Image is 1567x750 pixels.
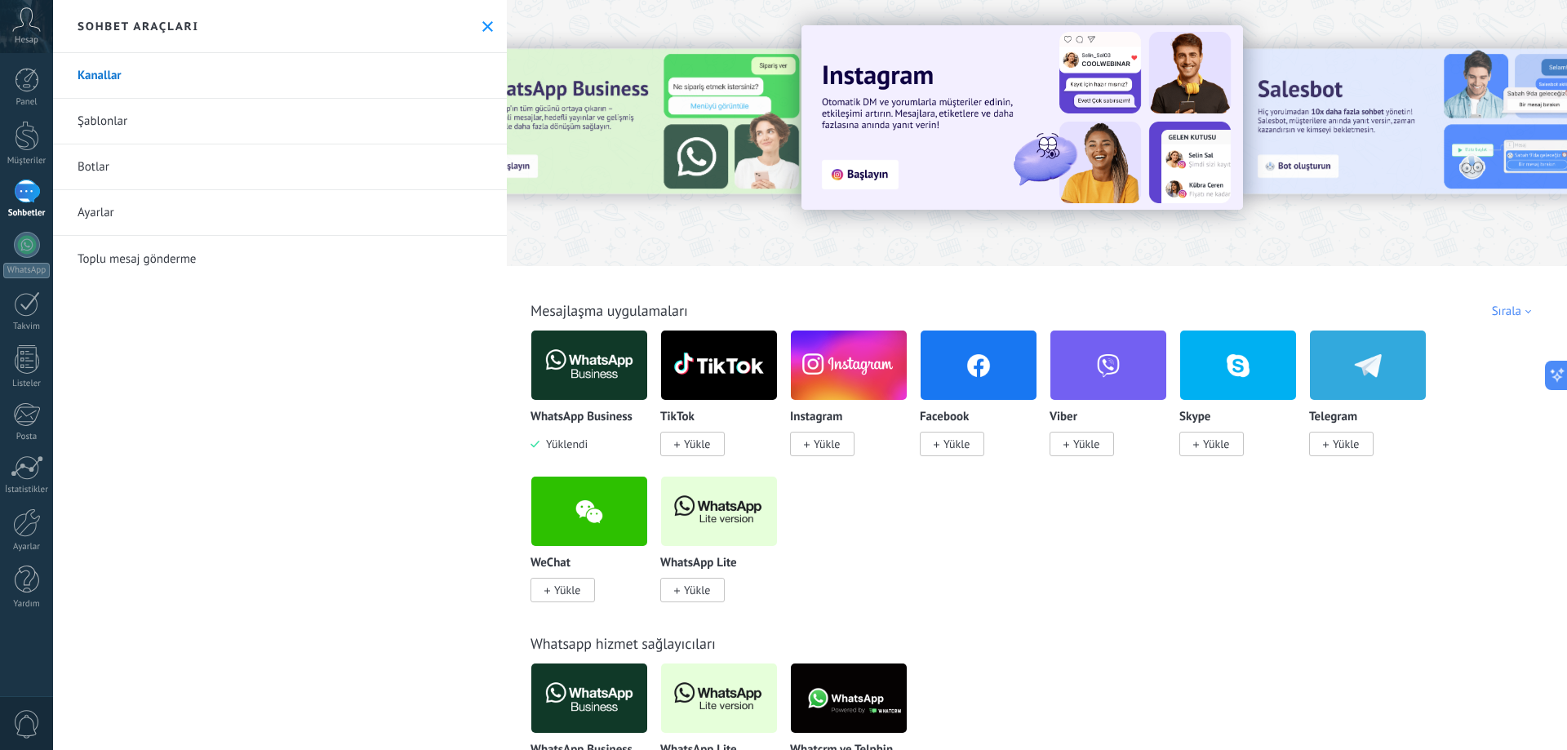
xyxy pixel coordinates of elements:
p: Facebook [920,411,969,424]
img: viber.png [1050,326,1166,405]
p: WeChat [530,557,570,570]
img: logo_main.png [661,659,777,738]
img: logo_main.png [791,659,907,738]
div: İstatistikler [3,485,51,495]
h2: Sohbet araçları [78,19,199,33]
div: WhatsApp Lite [660,476,790,622]
p: WhatsApp Lite [660,557,737,570]
div: Panel [3,97,51,108]
img: skype.png [1180,326,1296,405]
span: Yükle [554,583,580,597]
p: TikTok [660,411,695,424]
a: Whatsapp hizmet sağlayıcıları [530,634,716,653]
div: Skype [1179,330,1309,476]
a: Botlar [53,144,507,190]
span: Yükle [1073,437,1099,451]
p: WhatsApp Business [530,411,633,424]
img: wechat.png [531,472,647,551]
p: Instagram [790,411,842,424]
div: Ayarlar [3,542,51,553]
p: Telegram [1309,411,1357,424]
a: Şablonlar [53,99,507,144]
img: logo_main.png [531,326,647,405]
div: Takvim [3,322,51,332]
span: Yüklendi [539,437,588,451]
div: Sırala [1492,304,1537,319]
div: WeChat [530,476,660,622]
img: logo_main.png [531,659,647,738]
div: Listeler [3,379,51,389]
div: Facebook [920,330,1050,476]
img: Slide 1 [801,25,1243,210]
div: Posta [3,432,51,442]
div: Yardım [3,599,51,610]
div: Instagram [790,330,920,476]
a: Toplu mesaj gönderme [53,236,507,282]
a: Kanallar [53,53,507,99]
img: logo_main.png [661,472,777,551]
span: Hesap [15,35,38,46]
a: Ayarlar [53,190,507,236]
div: Müşteriler [3,156,51,166]
img: facebook.png [921,326,1037,405]
span: Yükle [814,437,840,451]
div: Telegram [1309,330,1439,476]
div: TikTok [660,330,790,476]
img: Slide 3 [461,49,809,194]
p: Skype [1179,411,1210,424]
img: logo_main.png [661,326,777,405]
p: Viber [1050,411,1077,424]
span: Yükle [943,437,970,451]
span: Yükle [684,437,710,451]
div: Viber [1050,330,1179,476]
span: Yükle [684,583,710,597]
div: WhatsApp [3,263,50,278]
img: instagram.png [791,326,907,405]
div: Sohbetler [3,208,51,219]
img: telegram.png [1310,326,1426,405]
span: Yükle [1203,437,1229,451]
div: WhatsApp Business [530,330,660,476]
span: Yükle [1333,437,1359,451]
